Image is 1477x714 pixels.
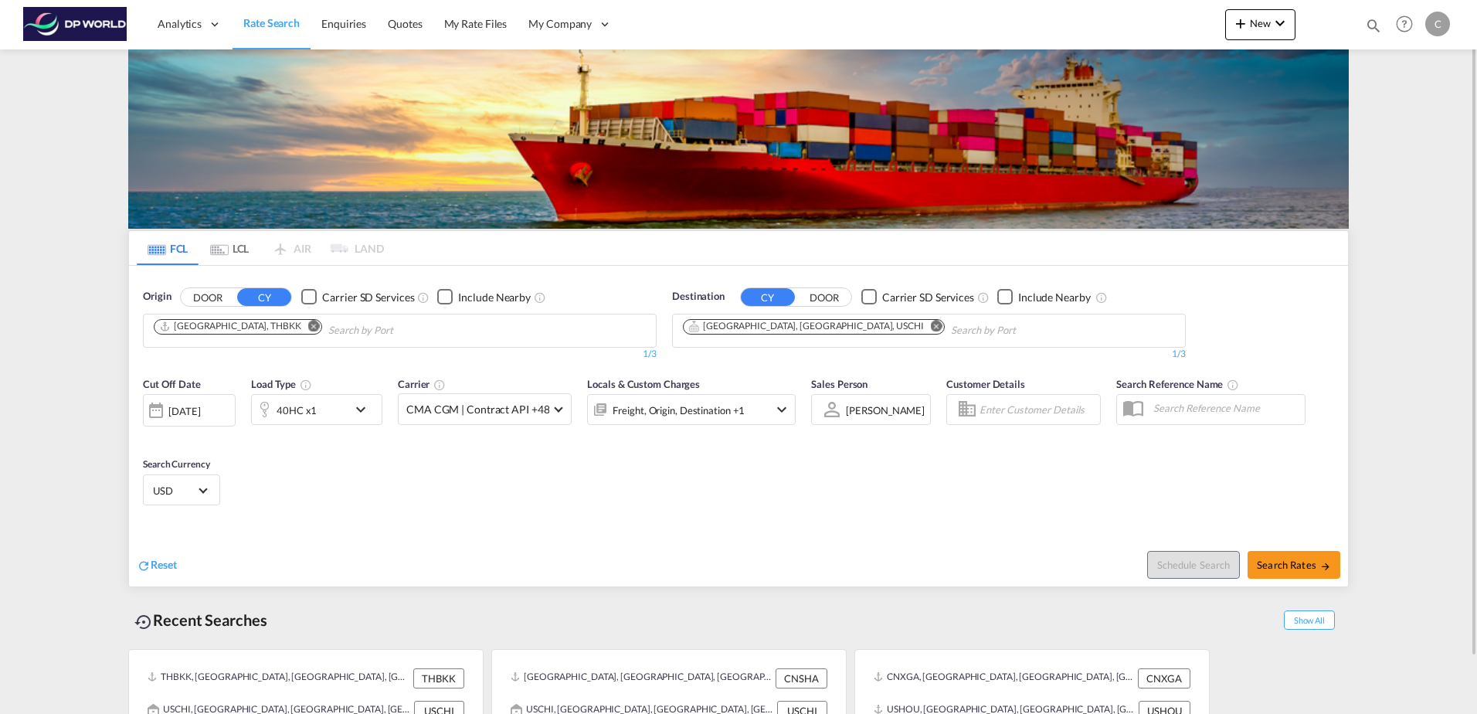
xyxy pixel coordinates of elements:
span: Enquiries [321,17,366,30]
button: DOOR [181,288,235,306]
span: Help [1391,11,1418,37]
md-icon: icon-backup-restore [134,613,153,631]
span: Locals & Custom Charges [587,378,700,390]
md-icon: icon-plus 400-fg [1231,14,1250,32]
span: Load Type [251,378,312,390]
div: Freight Origin Destination Factory Stuffing [613,399,745,421]
div: [PERSON_NAME] [846,404,925,416]
span: CMA CGM | Contract API +48 [406,402,549,417]
div: [DATE] [143,394,236,427]
md-checkbox: Checkbox No Ink [301,289,414,305]
div: Freight Origin Destination Factory Stuffingicon-chevron-down [587,394,796,425]
div: Chicago, IL, USCHI [688,320,924,333]
button: Remove [298,320,321,335]
div: Include Nearby [1018,290,1091,305]
div: THBKK [413,668,464,688]
span: New [1231,17,1289,29]
img: c08ca190194411f088ed0f3ba295208c.png [23,7,127,42]
input: Chips input. [328,318,475,343]
span: USD [153,484,196,498]
md-icon: icon-refresh [137,559,151,573]
div: 1/3 [672,348,1186,361]
div: 1/3 [143,348,657,361]
md-chips-wrap: Chips container. Use arrow keys to select chips. [151,314,481,343]
span: My Rate Files [444,17,508,30]
span: Sales Person [811,378,868,390]
md-tab-item: LCL [199,231,260,265]
md-icon: Unchecked: Ignores neighbouring ports when fetching rates.Checked : Includes neighbouring ports w... [1095,291,1108,304]
span: Show All [1284,610,1335,630]
md-icon: icon-arrow-right [1320,561,1331,572]
md-select: Select Currency: $ USDUnited States Dollar [151,479,212,501]
div: THBKK, Bangkok, Thailand, South East Asia, Asia Pacific [148,668,409,688]
md-icon: Unchecked: Search for CY (Container Yard) services for all selected carriers.Checked : Search for... [977,291,990,304]
button: icon-plus 400-fgNewicon-chevron-down [1225,9,1295,40]
input: Search Reference Name [1146,396,1305,420]
button: Note: By default Schedule search will only considerorigin ports, destination ports and cut off da... [1147,551,1240,579]
span: Cut Off Date [143,378,201,390]
button: Remove [921,320,944,335]
md-pagination-wrapper: Use the left and right arrow keys to navigate between tabs [137,231,384,265]
div: Carrier SD Services [882,290,974,305]
div: Include Nearby [458,290,531,305]
div: CNXGA, Xingang, China, Greater China & Far East Asia, Asia Pacific [874,668,1134,688]
span: Destination [672,289,725,304]
md-icon: Unchecked: Search for CY (Container Yard) services for all selected carriers.Checked : Search for... [417,291,430,304]
div: Recent Searches [128,603,273,637]
md-icon: Your search will be saved by the below given name [1227,379,1239,391]
div: 40HC x1icon-chevron-down [251,394,382,425]
div: C [1425,12,1450,36]
input: Chips input. [951,318,1098,343]
span: Search Reference Name [1116,378,1239,390]
div: CNSHA, Shanghai, China, Greater China & Far East Asia, Asia Pacific [511,668,772,688]
span: Quotes [388,17,422,30]
md-chips-wrap: Chips container. Use arrow keys to select chips. [681,314,1104,343]
div: [DATE] [168,404,200,418]
span: Origin [143,289,171,304]
div: Bangkok, THBKK [159,320,301,333]
img: LCL+%26+FCL+BACKGROUND.png [128,49,1349,229]
div: OriginDOOR CY Checkbox No InkUnchecked: Search for CY (Container Yard) services for all selected ... [129,266,1348,586]
md-icon: icon-chevron-down [1271,14,1289,32]
span: Rate Search [243,16,300,29]
div: CNSHA [776,668,827,688]
md-checkbox: Checkbox No Ink [437,289,531,305]
div: icon-refreshReset [137,557,177,574]
span: Search Currency [143,458,210,470]
md-icon: icon-magnify [1365,17,1382,34]
div: Press delete to remove this chip. [688,320,927,333]
md-checkbox: Checkbox No Ink [997,289,1091,305]
md-datepicker: Select [143,425,154,446]
md-icon: Unchecked: Ignores neighbouring ports when fetching rates.Checked : Includes neighbouring ports w... [534,291,546,304]
div: CNXGA [1138,668,1190,688]
span: Carrier [398,378,446,390]
div: Help [1391,11,1425,39]
span: My Company [528,16,592,32]
button: Search Ratesicon-arrow-right [1248,551,1340,579]
span: Analytics [158,16,202,32]
span: Customer Details [946,378,1024,390]
div: 40HC x1 [277,399,317,421]
md-tab-item: FCL [137,231,199,265]
div: Press delete to remove this chip. [159,320,304,333]
div: icon-magnify [1365,17,1382,40]
md-icon: icon-information-outline [300,379,312,391]
button: DOOR [797,288,851,306]
input: Enter Customer Details [980,398,1095,421]
md-select: Sales Person: Courtney Hebert [844,399,926,421]
div: Carrier SD Services [322,290,414,305]
button: CY [237,288,291,306]
md-icon: The selected Trucker/Carrierwill be displayed in the rate results If the rates are from another f... [433,379,446,391]
span: Reset [151,558,177,571]
md-checkbox: Checkbox No Ink [861,289,974,305]
span: Search Rates [1257,559,1331,571]
md-icon: icon-chevron-down [772,400,791,419]
button: CY [741,288,795,306]
md-icon: icon-chevron-down [351,400,378,419]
